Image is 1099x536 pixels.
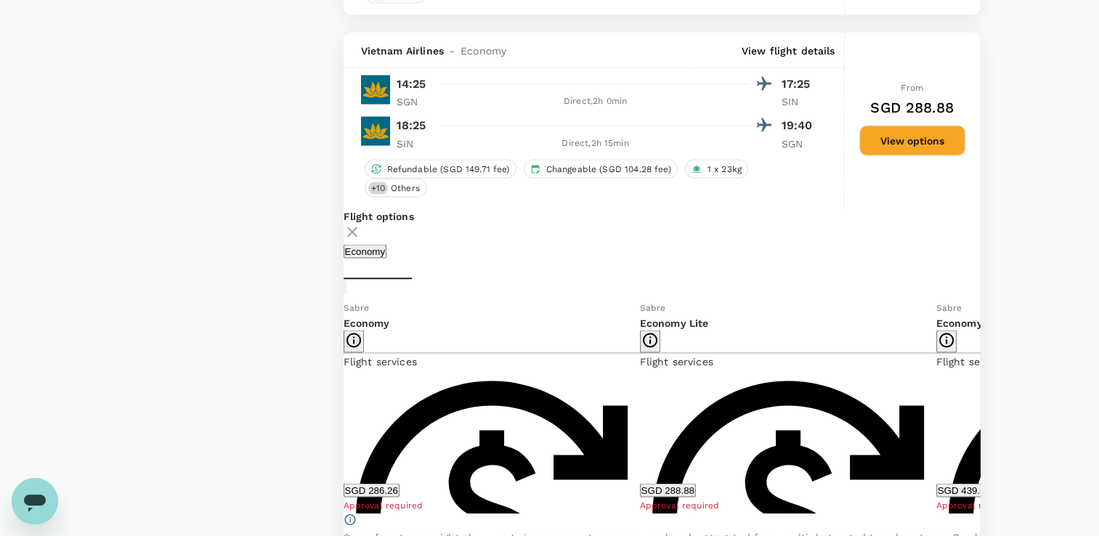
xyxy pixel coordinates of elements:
[442,136,750,150] div: Direct , 2h 15min
[742,44,835,58] p: View flight details
[782,136,818,150] p: SGN
[344,355,417,367] span: Flight services
[344,315,640,330] p: Economy
[640,355,713,367] span: Flight services
[782,94,818,109] p: SIN
[702,163,747,175] span: 1 x 23kg
[365,178,426,197] div: +10Others
[385,182,426,194] span: Others
[444,44,461,58] span: -
[524,159,678,178] div: Changeable (SGD 104.28 fee)
[368,182,388,194] span: + 10
[344,244,387,258] button: Economy
[640,302,666,312] span: Sabre
[361,44,444,58] span: Vietnam Airlines
[397,76,426,93] p: 14:25
[936,355,1010,367] span: Flight services
[640,315,936,330] p: Economy Lite
[540,163,677,175] span: Changeable (SGD 104.28 fee)
[685,159,748,178] div: 1 x 23kg
[12,478,58,524] iframe: Button to launch messaging window
[640,483,696,497] button: SGD 288.88
[397,136,433,150] p: SIN
[782,117,818,134] p: 19:40
[361,75,390,104] img: VN
[397,94,433,109] p: SGN
[397,117,426,134] p: 18:25
[782,76,818,93] p: 17:25
[870,96,954,119] h6: SGD 288.88
[344,483,400,497] button: SGD 286.26
[381,163,516,175] span: Refundable (SGD 149.71 fee)
[365,159,516,178] div: Refundable (SGD 149.71 fee)
[936,302,962,312] span: Sabre
[936,483,992,497] button: SGD 439.08
[461,44,506,58] span: Economy
[442,94,750,109] div: Direct , 2h 0min
[901,83,923,93] span: From
[640,500,720,510] span: Approval required
[344,302,370,312] span: Sabre
[344,500,423,510] span: Approval required
[859,125,965,155] button: View options
[361,116,390,145] img: VN
[936,500,1016,510] span: Approval required
[344,208,980,223] p: Flight options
